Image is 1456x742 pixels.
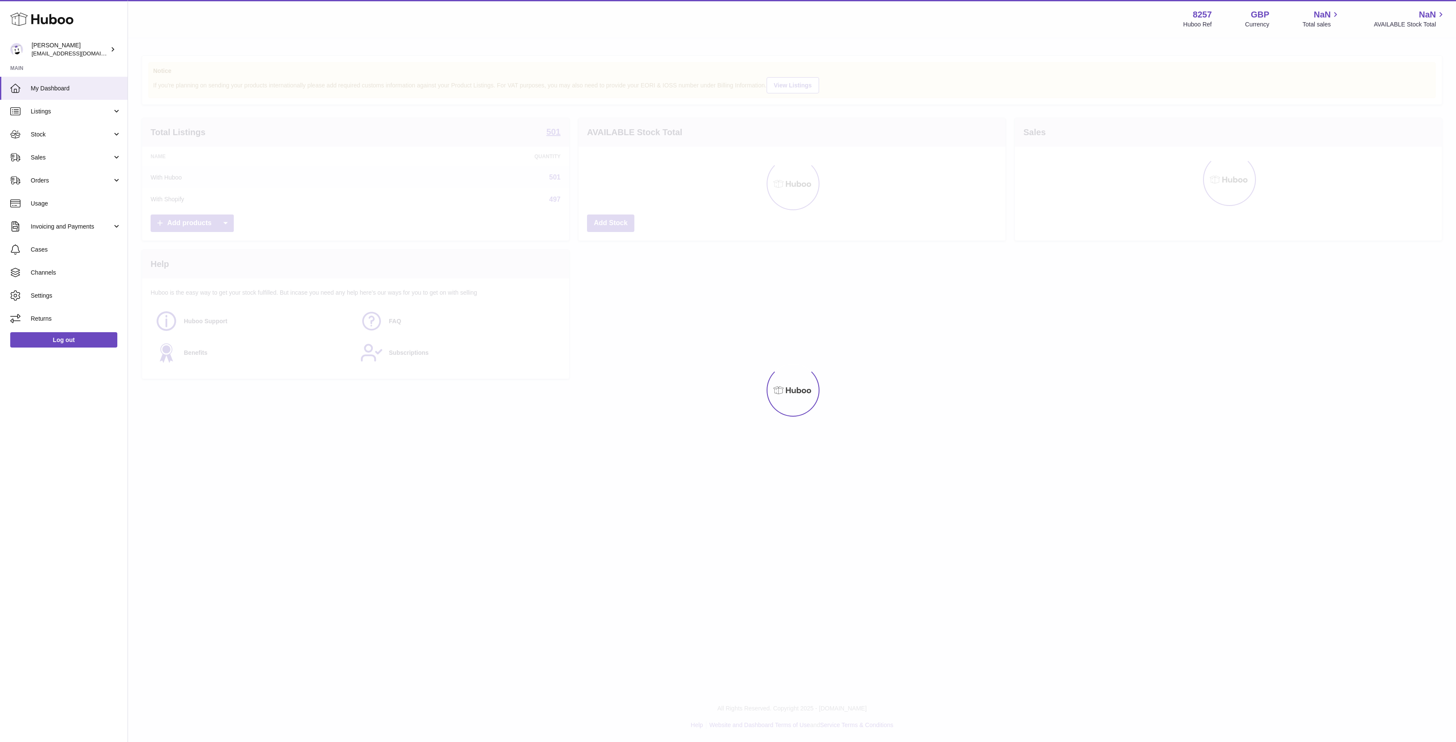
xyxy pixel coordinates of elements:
img: don@skinsgolf.com [10,43,23,56]
span: Orders [31,177,112,185]
span: NaN [1419,9,1436,20]
span: Listings [31,107,112,116]
a: NaN AVAILABLE Stock Total [1374,9,1446,29]
span: Settings [31,292,121,300]
span: Invoicing and Payments [31,223,112,231]
span: NaN [1314,9,1331,20]
span: Sales [31,154,112,162]
span: My Dashboard [31,84,121,93]
a: Log out [10,332,117,348]
span: [EMAIL_ADDRESS][DOMAIN_NAME] [32,50,125,57]
div: [PERSON_NAME] [32,41,108,58]
span: Returns [31,315,121,323]
span: Total sales [1302,20,1340,29]
strong: GBP [1251,9,1269,20]
div: Currency [1245,20,1270,29]
div: Huboo Ref [1183,20,1212,29]
span: Stock [31,130,112,139]
span: Channels [31,269,121,277]
span: Usage [31,200,121,208]
span: Cases [31,246,121,254]
strong: 8257 [1193,9,1212,20]
a: NaN Total sales [1302,9,1340,29]
span: AVAILABLE Stock Total [1374,20,1446,29]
